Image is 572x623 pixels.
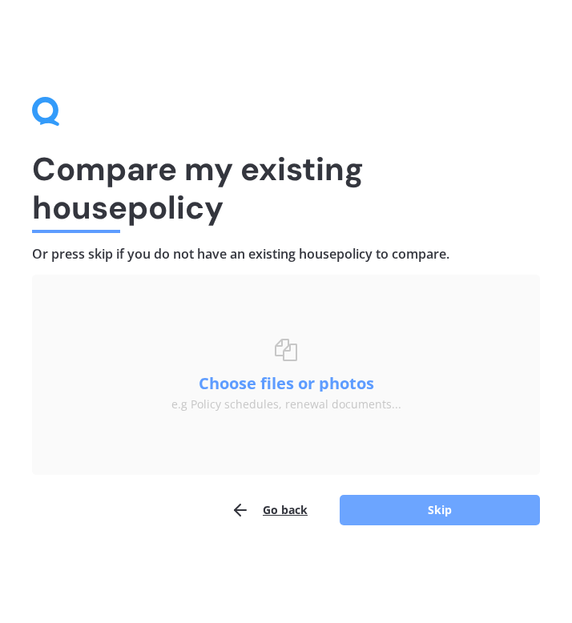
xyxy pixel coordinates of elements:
[32,246,540,263] h4: Or press skip if you do not have an existing house policy to compare.
[231,494,308,526] button: Go back
[32,150,540,227] h1: Compare my existing house policy
[340,495,540,525] button: Skip
[186,376,386,392] button: Choose files or photos
[171,398,401,412] div: e.g Policy schedules, renewal documents...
